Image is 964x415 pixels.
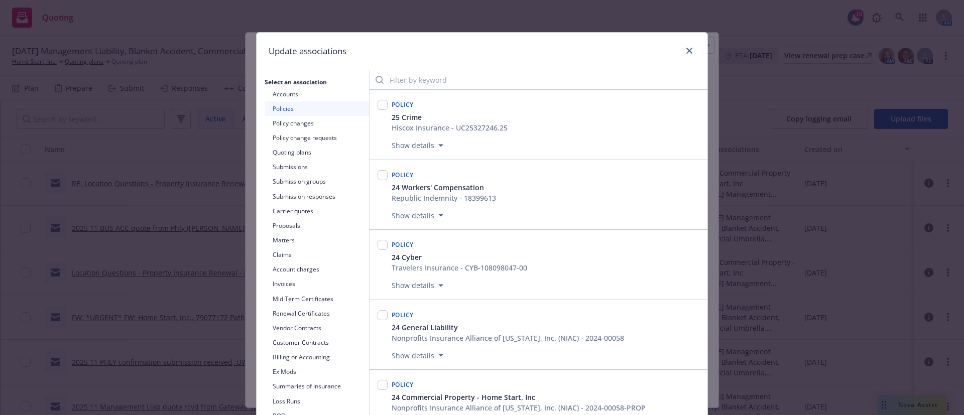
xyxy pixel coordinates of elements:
div: Nonprofits Insurance Alliance of [US_STATE], Inc. (NIAC) - 2024-00058 [392,333,624,343]
span: Policy [392,240,414,249]
span: Policy [392,100,414,109]
button: Renewal Certificates [265,306,369,321]
span: 24 General Liability [392,322,458,333]
span: Policy [392,311,414,319]
button: Show details [388,280,447,292]
span: Policy [392,380,414,389]
span: 24 Commercial Property - Home Start, Inc [392,392,535,402]
button: Policy change requests [265,130,369,145]
button: 25 Crime [392,112,508,122]
button: 24 Workers' Compensation [392,182,496,193]
button: Proposals [265,218,369,233]
button: Carrier quotes [265,204,369,218]
button: Show details [388,209,447,221]
button: Quoting plans [265,145,369,160]
button: Matters [265,233,369,247]
button: 24 Commercial Property - Home Start, Inc [392,392,646,402]
span: 25 Crime [392,112,422,122]
button: Billing or Accounting [265,350,369,364]
button: Submissions [265,160,369,174]
button: 24 Cyber [392,252,527,262]
button: Policies [265,101,369,116]
div: Republic Indemnity - 18399613 [392,193,496,203]
div: Nonprofits Insurance Alliance of [US_STATE], Inc. (NIAC) - 2024-00058-PROP [392,402,646,413]
button: Account charges [265,262,369,276]
div: Travelers Insurance - CYB-108098047-00 [392,262,527,273]
button: Mid Term Certificates [265,292,369,306]
button: Accounts [265,87,369,101]
button: Claims [265,247,369,262]
input: Filter by keyword [370,70,707,90]
button: Summaries of insurance [265,379,369,393]
button: Customer Contracts [265,335,369,350]
span: Policy [392,171,414,179]
h2: Select an association [257,78,369,86]
button: Invoices [265,276,369,291]
button: 24 General Liability [392,322,624,333]
button: Submission responses [265,189,369,204]
div: Hiscox Insurance - UC25327246.25 [392,122,508,133]
button: Show details [388,349,447,361]
button: Policy changes [265,116,369,130]
button: Vendor Contracts [265,321,369,335]
span: 24 Workers' Compensation [392,182,484,193]
button: Show details [388,140,447,152]
button: Ex Mods [265,364,369,379]
button: Submission groups [265,174,369,189]
span: 24 Cyber [392,252,422,262]
button: Loss Runs [265,394,369,408]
